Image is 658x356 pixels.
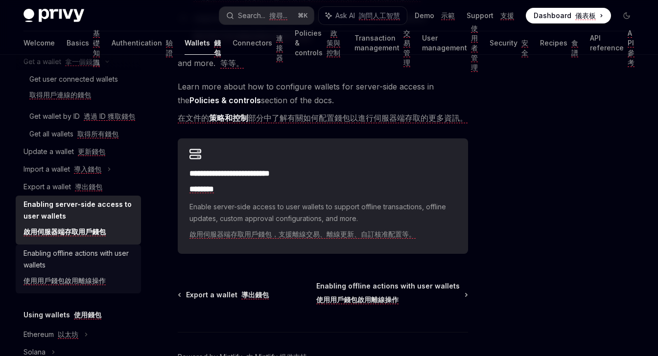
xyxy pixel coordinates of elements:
div: Ethereum [23,329,78,340]
span: and more. [178,56,468,70]
font: 使用用戶錢包啟用離線操作 [316,295,399,304]
a: Recipes 食譜 [540,31,578,55]
font: 導入錢包 [74,165,101,174]
strong: Policies & controls [189,95,261,105]
a: Connectors 連接器 [233,31,283,55]
font: 在文件的 部分中了解有關如何配置錢包以進行伺服器端存取的更多資訊。 [178,113,468,123]
font: 食譜 [571,39,578,57]
font: 導出錢包 [241,290,269,299]
div: Enabling server-side access to user wallets [23,199,135,242]
span: Ask AI [335,11,400,21]
font: 錢包 [214,39,221,57]
span: Export a wallet [186,290,269,300]
a: Enabling server-side access to user wallets啟用伺服器端存取用戶錢包 [16,196,141,245]
a: Support 支援 [467,11,514,21]
a: Authentication 驗證 [112,31,173,55]
a: Demo 示範 [415,11,455,21]
font: 等等。 [220,58,244,68]
font: 連接器 [276,34,283,62]
font: 使用用戶錢包啟用離線操作 [23,276,106,285]
span: Learn more about how to configure wallets for server-side access in the section of the docs. [178,80,468,129]
a: Wallets 錢包 [185,31,221,55]
div: Import a wallet [23,163,101,175]
a: Get wallet by ID 透過 ID 獲取錢包 [16,108,141,125]
div: Export a wallet [23,181,102,193]
button: Ask AI 詢問人工智慧 [319,7,407,24]
a: API reference API 參考 [590,31,634,55]
a: Update a wallet 更新錢包 [16,143,141,160]
button: Toggle dark mode [619,8,634,23]
font: API 參考 [628,29,634,67]
a: Export a wallet 導出錢包 [179,290,269,300]
a: Enabling offline actions with user wallets使用用戶錢包啟用離線操作 [316,281,467,309]
font: 示範 [441,11,455,20]
font: 更新錢包 [78,147,105,156]
button: Search... 搜尋...⌘K [219,7,314,24]
font: 政策與控制 [327,29,340,57]
font: 取得所有錢包 [77,130,118,138]
div: Update a wallet [23,146,105,157]
font: 支援 [500,11,514,20]
font: 透過 ID 獲取錢包 [84,112,135,121]
div: Get all wallets [29,128,118,140]
a: Policies & controls 政策與控制 [295,31,343,55]
a: Dashboard 儀表板 [526,8,611,23]
font: 驗證 [166,39,173,57]
font: 以太坊 [58,330,78,339]
font: 基礎知識 [93,29,100,67]
span: ⌘ K [298,12,308,20]
a: Security 安全 [490,31,528,55]
font: 交易管理 [403,29,410,67]
a: Export a wallet 導出錢包 [16,178,141,196]
div: Enabling offline actions with user wallets [23,247,135,290]
img: dark logo [23,9,84,22]
font: 啟用伺服器端存取用戶錢包，支援離線交易、離線更新、自訂核准配置等。 [189,230,416,239]
a: Transaction management 交易管理 [354,31,410,55]
a: Get all wallets 取得所有錢包 [16,125,141,143]
div: Get wallet by ID [29,111,135,122]
a: Enabling offline actions with user wallets使用用戶錢包啟用離線操作 [16,245,141,293]
font: 取得用戶連線的錢包 [29,90,91,99]
a: Welcome [23,31,55,55]
div: Search... [238,10,287,22]
a: User management 使用者管理 [422,31,478,55]
span: Enable server-side access to user wallets to support offline transactions, offline updates, custo... [189,201,456,244]
a: Basics 基礎知識 [67,31,100,55]
font: 使用者管理 [471,24,478,72]
font: 啟用伺服器端存取用戶錢包 [23,227,106,236]
font: 詢問人工智慧 [359,11,400,20]
h5: Using wallets [23,309,101,321]
span: Dashboard [534,11,596,21]
div: Get user connected wallets [29,73,118,105]
span: Enabling offline actions with user wallets [316,281,460,309]
font: 導出錢包 [75,182,102,191]
font: 搜尋... [269,11,287,20]
font: 安全 [521,39,528,57]
strong: 策略和控制 [209,113,248,123]
a: Get user connected wallets取得用戶連線的錢包 [16,70,141,108]
font: 儀表板 [575,11,596,20]
font: 使用錢包 [74,311,101,319]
